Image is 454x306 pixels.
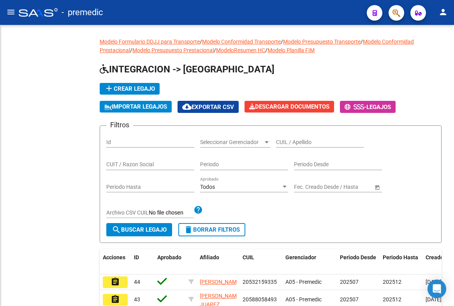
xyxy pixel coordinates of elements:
[373,183,381,191] button: Open calendar
[200,279,241,285] span: [PERSON_NAME]
[285,254,316,260] span: Gerenciador
[345,104,366,111] span: -
[340,296,359,302] span: 202507
[154,249,185,275] datatable-header-cell: Aprobado
[194,205,203,215] mat-icon: help
[243,279,277,285] span: 20532159335
[182,104,234,111] span: Exportar CSV
[340,254,376,260] span: Periodo Desde
[111,277,120,287] mat-icon: assignment
[282,249,337,275] datatable-header-cell: Gerenciador
[366,104,391,111] span: Legajos
[134,279,140,285] span: 44
[200,254,219,260] span: Afiliado
[200,184,215,190] span: Todos
[243,254,254,260] span: CUIL
[383,254,418,260] span: Periodo Hasta
[149,209,194,216] input: Archivo CSV CUIL
[106,120,133,130] h3: Filtros
[283,39,361,45] a: Modelo Presupuesto Transporte
[104,103,167,110] span: IMPORTAR LEGAJOS
[134,296,140,302] span: 43
[202,39,281,45] a: Modelo Conformidad Transporte
[134,254,139,260] span: ID
[337,249,380,275] datatable-header-cell: Periodo Desde
[383,279,401,285] span: 202512
[325,184,363,190] input: End date
[428,280,446,298] div: Open Intercom Messenger
[6,7,16,17] mat-icon: menu
[243,296,277,302] span: 20588058493
[157,254,181,260] span: Aprobado
[184,225,193,234] mat-icon: delete
[197,249,239,275] datatable-header-cell: Afiliado
[112,226,167,233] span: Buscar Legajo
[104,84,114,93] mat-icon: add
[100,249,131,275] datatable-header-cell: Acciones
[285,279,322,285] span: A05 - Premedic
[182,102,192,111] mat-icon: cloud_download
[426,296,442,302] span: [DATE]
[438,7,448,17] mat-icon: person
[285,296,322,302] span: A05 - Premedic
[245,101,334,113] button: Descargar Documentos
[239,249,282,275] datatable-header-cell: CUIL
[103,254,125,260] span: Acciones
[131,249,154,275] datatable-header-cell: ID
[100,83,160,95] button: Crear Legajo
[100,101,172,113] button: IMPORTAR LEGAJOS
[294,184,318,190] input: Start date
[340,279,359,285] span: 202507
[426,254,443,260] span: Creado
[200,139,263,146] span: Seleccionar Gerenciador
[100,64,275,75] span: INTEGRACION -> [GEOGRAPHIC_DATA]
[111,295,120,304] mat-icon: assignment
[249,103,329,110] span: Descargar Documentos
[340,101,396,113] button: -Legajos
[62,4,103,21] span: - premedic
[106,209,149,216] span: Archivo CSV CUIL
[104,85,155,92] span: Crear Legajo
[178,101,239,113] button: Exportar CSV
[267,47,315,53] a: Modelo Planilla FIM
[184,226,240,233] span: Borrar Filtros
[380,249,422,275] datatable-header-cell: Periodo Hasta
[426,279,442,285] span: [DATE]
[100,39,200,45] a: Modelo Formulario DDJJ para Transporte
[106,223,172,236] button: Buscar Legajo
[383,296,401,302] span: 202512
[178,223,245,236] button: Borrar Filtros
[216,47,265,53] a: ModeloResumen HC
[132,47,214,53] a: Modelo Presupuesto Prestacional
[112,225,121,234] mat-icon: search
